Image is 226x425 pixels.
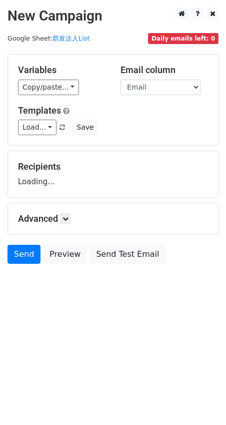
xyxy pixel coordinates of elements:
[52,35,89,42] a: 群发达人List
[148,35,218,42] a: Daily emails left: 0
[18,161,208,172] h5: Recipients
[18,80,79,95] a: Copy/paste...
[43,245,87,264] a: Preview
[18,161,208,187] div: Loading...
[89,245,165,264] a: Send Test Email
[72,120,98,135] button: Save
[120,65,208,76] h5: Email column
[18,120,56,135] a: Load...
[7,8,218,25] h2: New Campaign
[7,245,40,264] a: Send
[18,65,105,76] h5: Variables
[18,105,61,116] a: Templates
[7,35,89,42] small: Google Sheet:
[148,33,218,44] span: Daily emails left: 0
[18,213,208,224] h5: Advanced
